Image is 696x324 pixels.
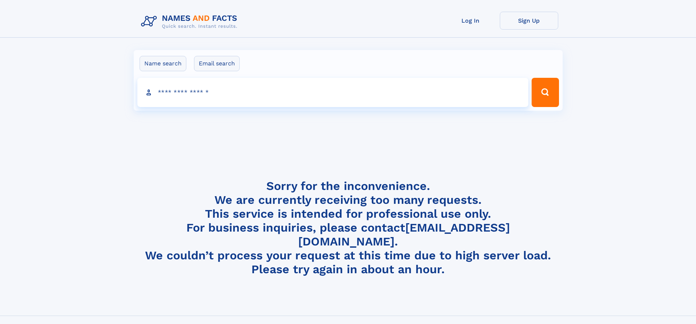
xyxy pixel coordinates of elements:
[441,12,500,30] a: Log In
[298,221,510,248] a: [EMAIL_ADDRESS][DOMAIN_NAME]
[194,56,240,71] label: Email search
[140,56,186,71] label: Name search
[137,78,529,107] input: search input
[500,12,558,30] a: Sign Up
[532,78,559,107] button: Search Button
[138,179,558,277] h4: Sorry for the inconvenience. We are currently receiving too many requests. This service is intend...
[138,12,243,31] img: Logo Names and Facts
